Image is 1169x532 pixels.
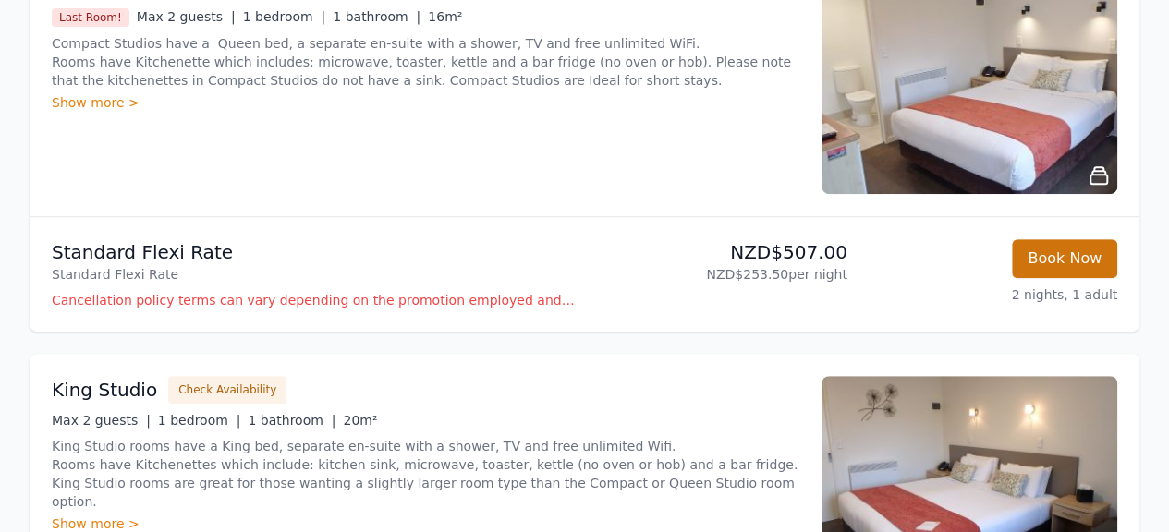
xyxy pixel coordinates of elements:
p: Standard Flexi Rate [52,265,578,284]
button: Check Availability [168,376,286,404]
p: Standard Flexi Rate [52,239,578,265]
span: 20m² [343,413,377,428]
span: Max 2 guests | [52,413,151,428]
p: Compact Studios have a Queen bed, a separate en-suite with a shower, TV and free unlimited WiFi. ... [52,34,799,90]
span: 1 bathroom | [333,9,420,24]
p: NZD$507.00 [592,239,847,265]
p: NZD$253.50 per night [592,265,847,284]
p: Cancellation policy terms can vary depending on the promotion employed and the time of stay of th... [52,291,578,309]
button: Book Now [1012,239,1117,278]
span: 1 bathroom | [248,413,335,428]
h3: King Studio [52,377,157,403]
span: Last Room! [52,8,129,27]
p: 2 nights, 1 adult [862,285,1117,304]
span: Max 2 guests | [137,9,236,24]
div: Show more > [52,93,799,112]
span: 1 bedroom | [158,413,241,428]
span: 1 bedroom | [243,9,326,24]
span: 16m² [428,9,462,24]
p: King Studio rooms have a King bed, separate en-suite with a shower, TV and free unlimited Wifi. R... [52,437,799,511]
